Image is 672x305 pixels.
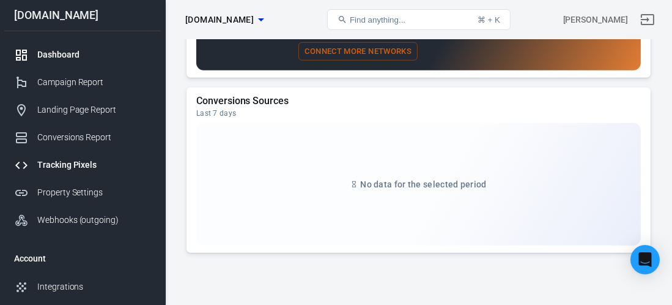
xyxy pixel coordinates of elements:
div: Dashboard [37,48,151,61]
a: Webhooks (outgoing) [4,206,161,234]
div: Webhooks (outgoing) [37,214,151,227]
div: Account id: nqVmnGQH [563,13,628,26]
button: [DOMAIN_NAME] [180,9,268,31]
button: Connect More Networks [298,42,418,61]
span: No data for the selected period [360,179,486,189]
a: Dashboard [4,41,161,69]
a: Conversions Report [4,124,161,151]
h5: Conversions Sources [196,95,641,107]
li: Account [4,244,161,273]
div: Open Intercom Messenger [630,245,660,274]
a: Integrations [4,273,161,301]
div: Landing Page Report [37,104,151,116]
a: Campaign Report [4,69,161,96]
div: ⌘ + K [478,15,500,24]
a: Property Settings [4,179,161,206]
div: Tracking Pixels [37,159,151,171]
div: Integrations [37,281,151,293]
a: Tracking Pixels [4,151,161,179]
div: Campaign Report [37,76,151,89]
div: Conversions Report [37,131,151,144]
span: Find anything... [350,15,405,24]
span: bydanijela.com [185,12,254,28]
button: Find anything...⌘ + K [327,9,511,30]
a: Landing Page Report [4,96,161,124]
div: Last 7 days [196,108,641,118]
div: Property Settings [37,186,151,199]
div: [DOMAIN_NAME] [4,10,161,21]
a: Sign out [633,5,662,34]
